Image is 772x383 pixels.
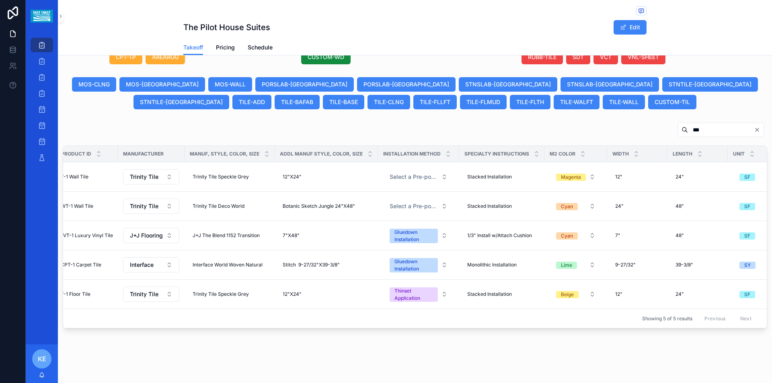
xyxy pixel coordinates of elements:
[733,151,745,157] span: Unit
[550,151,575,157] span: M2 Color
[467,232,532,239] span: 1/3" Install w/Attach Cushion
[116,53,136,61] span: CPT-TP
[61,232,113,239] span: LVT-1 Luxury Vinyl Tile
[283,291,302,297] span: 12"X24"
[672,288,723,301] a: 24"
[61,262,101,268] span: CPT-1 Carpet Tile
[123,199,179,214] button: Select Button
[550,199,602,213] button: Select Button
[593,50,618,64] button: VCT
[675,232,684,239] span: 48"
[561,291,574,298] div: Beige
[275,95,320,109] button: TILE-BAFAB
[549,169,602,184] a: Select Button
[363,80,449,88] span: PORSLAB-[GEOGRAPHIC_DATA]
[130,261,154,269] span: Interface
[560,98,593,106] span: TILE-WALFT
[126,80,199,88] span: MOS-[GEOGRAPHIC_DATA]
[669,80,751,88] span: STNTILE-[GEOGRAPHIC_DATA]
[193,174,249,180] span: Trinity Tile Speckle Grey
[123,169,180,185] a: Select Button
[615,262,636,268] span: 9-27/32"
[193,262,263,268] span: Interface World Woven Natural
[130,231,163,240] span: J+J Flooring
[189,229,270,242] a: J+J The Blend 1152 Transition
[561,174,581,181] div: Magenta
[262,80,347,88] span: PORSLAB-[GEOGRAPHIC_DATA]
[550,228,602,243] button: Select Button
[248,40,273,56] a: Schedule
[239,98,265,106] span: TILE-ADD
[281,98,313,106] span: TILE-BAFAB
[628,53,659,61] span: VNL-SHEET
[61,291,90,297] span: T-1 Floor Tile
[549,199,602,214] a: Select Button
[675,203,684,209] span: 48"
[123,257,179,272] button: Select Button
[130,290,158,298] span: Trinity Tile
[467,262,517,268] span: Monolithic Installation
[615,174,622,180] span: 12"
[612,170,663,183] a: 12"
[130,202,158,210] span: Trinity Tile
[522,50,563,64] button: RUBB-TILE
[390,202,438,210] span: Select a Pre-populated Installation Method
[383,254,454,276] button: Select Button
[279,288,373,301] a: 12"X24"
[561,203,573,210] div: Cyan
[146,50,185,64] button: AREARUG
[615,203,624,209] span: 24"
[561,262,572,269] div: Lime
[673,151,692,157] span: Length
[255,77,354,92] button: PORSLAB-[GEOGRAPHIC_DATA]
[672,258,723,271] a: 39-3/8"
[394,287,433,302] div: Thinset Application
[744,174,750,181] div: SF
[561,77,659,92] button: STNSLAB-[GEOGRAPHIC_DATA]
[609,98,639,106] span: TILE-WALL
[642,315,692,322] span: Showing 5 of 5 results
[123,228,179,243] button: Select Button
[662,77,758,92] button: STNTILE-[GEOGRAPHIC_DATA]
[323,95,364,109] button: TILE-BASE
[466,98,500,106] span: TILE-FLMUD
[655,98,690,106] span: CUSTOM-TIL
[672,170,723,183] a: 24"
[308,53,344,61] span: CUSTOM-WD
[301,50,351,64] button: CUSTOM-WD
[61,262,113,268] a: CPT-1 Carpet Tile
[61,151,91,157] span: Product ID
[675,291,684,297] span: 24"
[612,151,629,157] span: Width
[383,170,454,184] button: Select Button
[561,232,573,240] div: Cyan
[550,287,602,301] button: Select Button
[133,95,229,109] button: STNTILE-[GEOGRAPHIC_DATA]
[510,95,550,109] button: TILE-FLTH
[283,232,300,239] span: 7"X48"
[612,288,663,301] a: 12"
[467,291,512,297] span: Stacked Installation
[123,257,180,273] a: Select Button
[464,200,540,213] a: Stacked Installation
[672,200,723,213] a: 48"
[279,258,373,271] a: Stitch 9-27/32"X39-3/8"
[152,53,179,61] span: AREARUG
[26,32,58,175] div: scrollable content
[140,98,223,106] span: STNTILE-[GEOGRAPHIC_DATA]
[283,203,355,209] span: Botanic Sketch Jungle 24"X48"
[672,229,723,242] a: 48"
[464,258,540,271] a: Monolithic Installation
[193,291,249,297] span: Trinity Tile Speckle Grey
[189,288,270,301] a: Trinity Tile Speckle Grey
[123,169,179,184] button: Select Button
[183,43,203,51] span: Takeoff
[383,283,454,305] button: Select Button
[61,174,88,180] span: T-1 Wall Tile
[550,170,602,184] button: Select Button
[383,199,454,214] a: Select Button
[744,262,751,269] div: SY
[193,232,260,239] span: J+J The Blend 1152 Transition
